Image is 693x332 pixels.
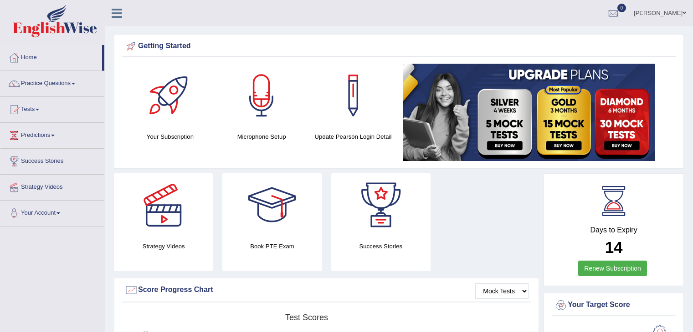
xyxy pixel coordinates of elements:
h4: Book PTE Exam [222,241,322,251]
b: 14 [605,238,623,256]
div: Getting Started [124,40,673,53]
h4: Your Subscription [129,132,211,141]
div: Score Progress Chart [124,283,529,297]
tspan: Test scores [285,313,328,322]
a: Strategy Videos [0,175,104,197]
div: Your Target Score [554,298,673,312]
a: Practice Questions [0,71,104,94]
h4: Microphone Setup [221,132,303,141]
a: Renew Subscription [578,261,647,276]
span: 0 [617,4,626,12]
h4: Update Pearson Login Detail [312,132,395,141]
h4: Strategy Videos [114,241,213,251]
h4: Days to Expiry [554,226,673,234]
img: small5.jpg [403,64,655,161]
a: Success Stories [0,149,104,171]
a: Predictions [0,123,104,146]
a: Your Account [0,201,104,223]
a: Home [0,45,102,68]
a: Tests [0,97,104,120]
h4: Success Stories [331,241,431,251]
